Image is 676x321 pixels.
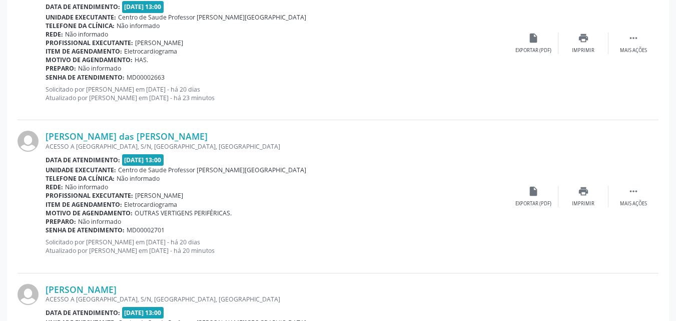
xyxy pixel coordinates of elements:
[528,33,539,44] i: insert_drive_file
[65,30,108,39] span: Não informado
[46,73,125,82] b: Senha de atendimento:
[78,64,121,73] span: Não informado
[578,33,589,44] i: print
[46,22,115,30] b: Telefone da clínica:
[46,85,508,102] p: Solicitado por [PERSON_NAME] em [DATE] - há 20 dias Atualizado por [PERSON_NAME] em [DATE] - há 2...
[46,295,508,303] div: ACESSO A [GEOGRAPHIC_DATA], S/N, [GEOGRAPHIC_DATA], [GEOGRAPHIC_DATA]
[46,47,122,56] b: Item de agendamento:
[46,3,120,11] b: Data de atendimento:
[117,22,160,30] span: Não informado
[528,186,539,197] i: insert_drive_file
[572,200,594,207] div: Imprimir
[46,191,133,200] b: Profissional executante:
[515,47,551,54] div: Exportar (PDF)
[46,174,115,183] b: Telefone da clínica:
[117,174,160,183] span: Não informado
[127,73,165,82] span: MD00002663
[124,47,177,56] span: Eletrocardiograma
[78,217,121,226] span: Não informado
[572,47,594,54] div: Imprimir
[628,186,639,197] i: 
[122,154,164,166] span: [DATE] 13:00
[46,284,117,295] a: [PERSON_NAME]
[620,200,647,207] div: Mais ações
[122,1,164,13] span: [DATE] 13:00
[135,39,183,47] span: [PERSON_NAME]
[118,13,306,22] span: Centro de Saude Professor [PERSON_NAME][GEOGRAPHIC_DATA]
[135,191,183,200] span: [PERSON_NAME]
[46,64,76,73] b: Preparo:
[46,166,116,174] b: Unidade executante:
[118,166,306,174] span: Centro de Saude Professor [PERSON_NAME][GEOGRAPHIC_DATA]
[124,200,177,209] span: Eletrocardiograma
[46,39,133,47] b: Profissional executante:
[46,217,76,226] b: Preparo:
[122,307,164,318] span: [DATE] 13:00
[46,209,133,217] b: Motivo de agendamento:
[127,226,165,234] span: MD00002701
[65,183,108,191] span: Não informado
[46,200,122,209] b: Item de agendamento:
[46,308,120,317] b: Data de atendimento:
[46,156,120,164] b: Data de atendimento:
[46,30,63,39] b: Rede:
[46,131,208,142] a: [PERSON_NAME] das [PERSON_NAME]
[46,226,125,234] b: Senha de atendimento:
[46,238,508,255] p: Solicitado por [PERSON_NAME] em [DATE] - há 20 dias Atualizado por [PERSON_NAME] em [DATE] - há 2...
[18,131,39,152] img: img
[628,33,639,44] i: 
[135,209,232,217] span: OUTRAS VERTIGENS PERIFÉRICAS.
[135,56,148,64] span: HAS.
[515,200,551,207] div: Exportar (PDF)
[46,142,508,151] div: ACESSO A [GEOGRAPHIC_DATA], S/N, [GEOGRAPHIC_DATA], [GEOGRAPHIC_DATA]
[46,13,116,22] b: Unidade executante:
[578,186,589,197] i: print
[46,56,133,64] b: Motivo de agendamento:
[620,47,647,54] div: Mais ações
[46,183,63,191] b: Rede:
